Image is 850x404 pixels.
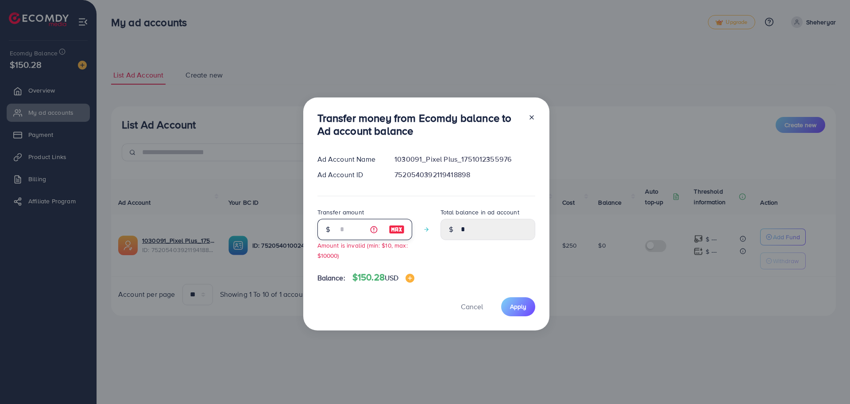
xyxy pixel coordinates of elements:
button: Apply [501,297,535,316]
span: Cancel [461,302,483,311]
img: image [406,274,414,283]
iframe: Chat [812,364,843,397]
div: 1030091_Pixel Plus_1751012355976 [387,154,542,164]
img: image [389,224,405,235]
span: Apply [510,302,526,311]
button: Cancel [450,297,494,316]
div: Ad Account Name [310,154,388,164]
div: Ad Account ID [310,170,388,180]
label: Transfer amount [317,208,364,217]
h4: $150.28 [352,272,415,283]
span: Balance: [317,273,345,283]
small: Amount is invalid (min: $10, max: $10000) [317,241,408,260]
label: Total balance in ad account [440,208,519,217]
span: USD [385,273,398,283]
div: 7520540392119418898 [387,170,542,180]
h3: Transfer money from Ecomdy balance to Ad account balance [317,112,521,137]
